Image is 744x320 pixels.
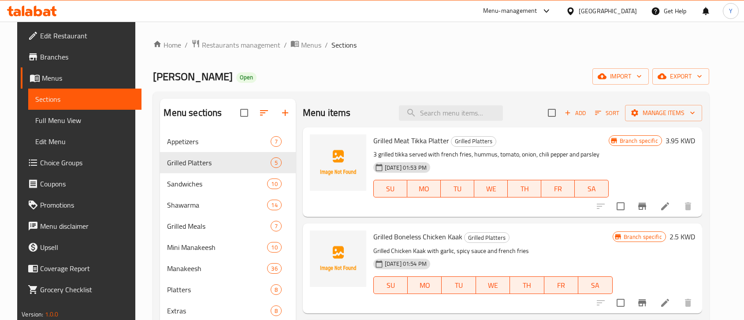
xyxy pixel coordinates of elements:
[271,221,282,231] div: items
[301,40,321,50] span: Menus
[271,286,281,294] span: 8
[153,39,709,51] nav: breadcrumb
[464,232,510,243] div: Grilled Platters
[483,6,537,16] div: Menu-management
[268,201,281,209] span: 14
[167,221,270,231] div: Grilled Meals
[373,149,609,160] p: 3 grilled tikka served with french fries, hummus, tomato, onion, chili pepper and parsley
[40,157,134,168] span: Choice Groups
[729,6,733,16] span: Y
[666,134,695,147] h6: 3.95 KWD
[35,115,134,126] span: Full Menu View
[191,39,280,51] a: Restaurants management
[42,73,134,83] span: Menus
[616,137,662,145] span: Branch specific
[381,260,430,268] span: [DATE] 01:54 PM
[620,233,666,241] span: Branch specific
[625,105,702,121] button: Manage items
[632,196,653,217] button: Branch-specific-item
[271,159,281,167] span: 5
[465,233,509,243] span: Grilled Platters
[310,134,366,191] img: Grilled Meat Tikka Platter
[575,180,608,197] button: SA
[167,284,270,295] span: Platters
[373,134,449,147] span: Grilled Meat Tikka Platter
[271,305,282,316] div: items
[578,276,612,294] button: SA
[40,284,134,295] span: Grocery Checklist
[677,292,699,313] button: delete
[670,231,695,243] h6: 2.5 KWD
[40,242,134,253] span: Upsell
[599,71,642,82] span: import
[167,242,267,253] span: Mini Manakeesh
[268,243,281,252] span: 10
[21,279,141,300] a: Grocery Checklist
[561,106,589,120] span: Add item
[444,182,471,195] span: TU
[160,237,295,258] div: Mini Manakeesh10
[236,72,257,83] div: Open
[478,182,504,195] span: WE
[153,40,181,50] a: Home
[373,246,613,257] p: Grilled Chicken Kaak with garlic, spicy sauce and french fries
[652,68,709,85] button: export
[411,182,437,195] span: MO
[164,106,222,119] h2: Menu sections
[508,180,541,197] button: TH
[563,108,587,118] span: Add
[253,102,275,123] span: Sort sections
[275,102,296,123] button: Add section
[480,279,506,292] span: WE
[373,230,462,243] span: Grilled Boneless Chicken Kaak
[167,179,267,189] span: Sandwiches
[160,131,295,152] div: Appetizers7
[373,276,408,294] button: SU
[476,276,510,294] button: WE
[579,6,637,16] div: [GEOGRAPHIC_DATA]
[167,200,267,210] span: Shawarma
[451,136,496,147] div: Grilled Platters
[267,242,281,253] div: items
[160,258,295,279] div: Manakeesh36
[411,279,438,292] span: MO
[474,180,508,197] button: WE
[399,105,503,121] input: search
[267,200,281,210] div: items
[325,40,328,50] li: /
[40,200,134,210] span: Promotions
[632,108,695,119] span: Manage items
[310,231,366,287] img: Grilled Boneless Chicken Kaak
[445,279,472,292] span: TU
[592,68,649,85] button: import
[267,263,281,274] div: items
[595,108,619,118] span: Sort
[267,179,281,189] div: items
[160,152,295,173] div: Grilled Platters5
[40,263,134,274] span: Coverage Report
[632,292,653,313] button: Branch-specific-item
[271,136,282,147] div: items
[373,180,407,197] button: SU
[408,276,442,294] button: MO
[153,67,233,86] span: [PERSON_NAME]
[167,263,267,274] span: Manakeesh
[377,279,404,292] span: SU
[545,182,571,195] span: FR
[21,258,141,279] a: Coverage Report
[160,194,295,216] div: Shawarma14
[543,104,561,122] span: Select section
[677,196,699,217] button: delete
[40,30,134,41] span: Edit Restaurant
[21,194,141,216] a: Promotions
[510,276,544,294] button: TH
[561,106,589,120] button: Add
[167,157,270,168] span: Grilled Platters
[303,106,351,119] h2: Menu items
[659,71,702,82] span: export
